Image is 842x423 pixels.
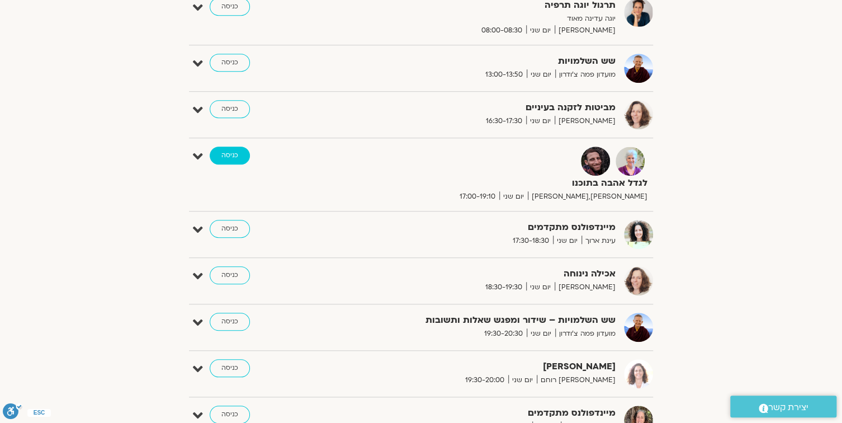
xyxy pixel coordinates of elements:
[768,400,808,415] span: יצירת קשר
[210,147,250,164] a: כניסה
[342,220,616,235] strong: מיינדפולנס מתקדמים
[373,176,647,191] strong: לגדל אהבה בתוכנו
[527,69,555,81] span: יום שני
[730,396,836,417] a: יצירת קשר
[482,115,526,127] span: 16:30-17:30
[342,406,616,421] strong: מיינדפולנס מתקדמים
[342,100,616,115] strong: מביטות לזקנה בעיניים
[526,25,555,36] span: יום שני
[210,100,250,118] a: כניסה
[456,191,499,203] span: 17:00-19:10
[499,191,528,203] span: יום שני
[210,359,250,377] a: כניסה
[481,69,527,81] span: 13:00-13:50
[481,281,526,293] span: 18:30-19:30
[555,328,616,340] span: מועדון פמה צ'ודרון
[342,54,616,69] strong: שש השלמויות
[537,374,616,386] span: [PERSON_NAME] רוחם
[555,69,616,81] span: מועדון פמה צ'ודרון
[526,115,555,127] span: יום שני
[555,281,616,293] span: [PERSON_NAME]
[508,374,537,386] span: יום שני
[526,281,555,293] span: יום שני
[555,115,616,127] span: [PERSON_NAME]
[480,328,527,340] span: 19:30-20:30
[477,25,526,36] span: 08:00-08:30
[581,235,616,247] span: עינת ארוך
[555,25,616,36] span: [PERSON_NAME]
[210,313,250,331] a: כניסה
[527,328,555,340] span: יום שני
[342,266,616,281] strong: אכילה נינוחה
[509,235,553,247] span: 17:30-18:30
[210,54,250,72] a: כניסה
[210,266,250,284] a: כניסה
[342,313,616,328] strong: שש השלמויות – שידור ומפגש שאלות ותשובות
[342,13,616,25] p: יוגה עדינה מאוד
[210,220,250,238] a: כניסה
[342,359,616,374] strong: [PERSON_NAME]
[528,191,647,203] span: [PERSON_NAME],[PERSON_NAME]
[461,374,508,386] span: 19:30-20:00
[553,235,581,247] span: יום שני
